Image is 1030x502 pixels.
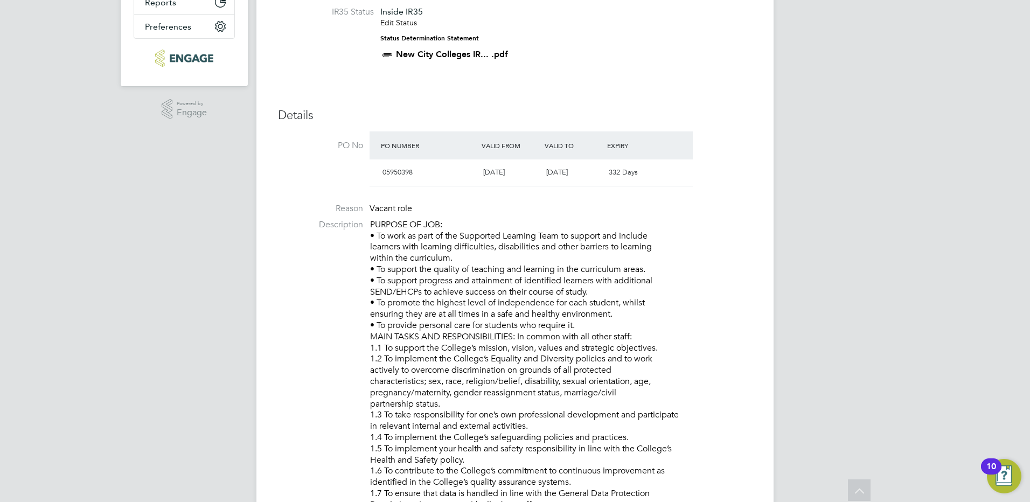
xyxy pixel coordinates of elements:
[278,108,752,123] h3: Details
[278,219,363,231] label: Description
[483,168,505,177] span: [DATE]
[609,168,638,177] span: 332 Days
[289,6,374,18] label: IR35 Status
[604,136,667,155] div: Expiry
[382,168,413,177] span: 05950398
[278,203,363,214] label: Reason
[380,6,423,17] span: Inside IR35
[155,50,213,67] img: ncclondon-logo-retina.png
[162,99,207,120] a: Powered byEngage
[378,136,479,155] div: PO Number
[986,466,996,480] div: 10
[479,136,542,155] div: Valid From
[542,136,605,155] div: Valid To
[370,203,412,214] span: Vacant role
[177,108,207,117] span: Engage
[278,140,363,151] label: PO No
[396,49,508,59] a: New City Colleges IR... .pdf
[177,99,207,108] span: Powered by
[145,22,191,32] span: Preferences
[134,50,235,67] a: Go to home page
[380,34,479,42] strong: Status Determination Statement
[987,459,1021,493] button: Open Resource Center, 10 new notifications
[380,18,417,27] a: Edit Status
[546,168,568,177] span: [DATE]
[134,15,234,38] button: Preferences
